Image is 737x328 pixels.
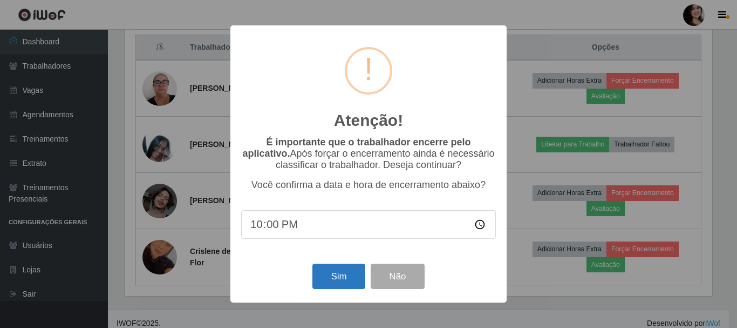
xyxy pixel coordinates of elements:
p: Você confirma a data e hora de encerramento abaixo? [241,179,496,191]
button: Não [371,264,424,289]
h2: Atenção! [334,111,403,130]
b: É importante que o trabalhador encerre pelo aplicativo. [242,137,470,159]
p: Após forçar o encerramento ainda é necessário classificar o trabalhador. Deseja continuar? [241,137,496,171]
button: Sim [312,264,365,289]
